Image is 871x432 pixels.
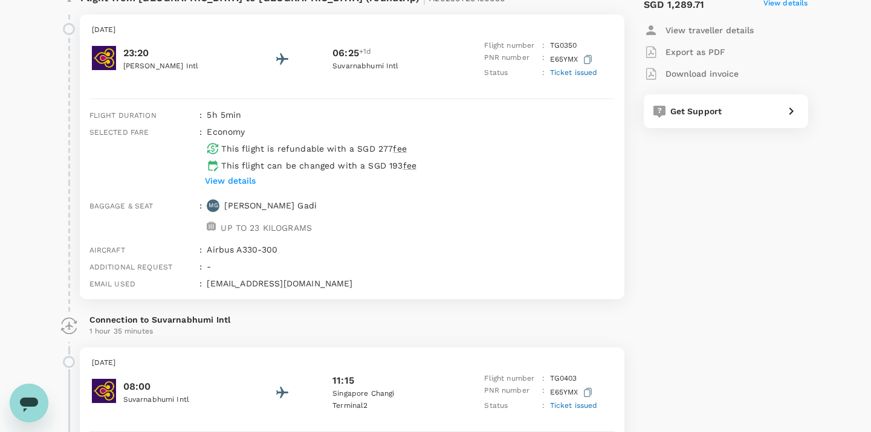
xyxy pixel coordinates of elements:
[550,401,598,410] span: Ticket issued
[484,40,537,52] p: Flight number
[665,68,739,80] p: Download invoice
[665,24,754,36] p: View traveller details
[89,128,149,137] span: Selected fare
[542,67,545,79] p: :
[542,373,545,385] p: :
[644,19,754,41] button: View traveller details
[665,46,725,58] p: Export as PDF
[89,263,173,271] span: Additional request
[550,40,577,52] p: TG 0350
[332,400,441,412] p: Terminal 2
[92,46,116,70] img: Thai Airways International
[89,246,125,254] span: Aircraft
[89,326,615,338] p: 1 hour 35 minutes
[221,160,416,172] p: This flight can be changed with a SGD 193
[207,126,245,138] p: economy
[202,172,259,190] button: View details
[195,121,202,195] div: :
[224,199,317,211] p: [PERSON_NAME] Gadi
[207,222,216,231] img: baggage-icon
[644,41,725,63] button: Export as PDF
[89,111,157,120] span: Flight duration
[195,104,202,121] div: :
[484,385,537,400] p: PNR number
[123,60,232,73] p: [PERSON_NAME] Intl
[92,379,116,403] img: Thai Airways International
[202,256,614,272] div: -
[89,314,615,326] p: Connection to Suvarnabhumi Intl
[332,388,441,400] p: Singapore Changi
[484,373,537,385] p: Flight number
[92,24,612,36] p: [DATE]
[484,67,537,79] p: Status
[209,201,218,210] p: MG
[89,202,154,210] span: Baggage & seat
[195,195,202,239] div: :
[542,385,545,400] p: :
[195,256,202,272] div: :
[202,239,614,256] div: Airbus A330-300
[393,144,406,153] span: fee
[403,161,416,170] span: fee
[207,277,614,289] p: [EMAIL_ADDRESS][DOMAIN_NAME]
[484,400,537,412] p: Status
[195,272,202,289] div: :
[10,384,48,422] iframe: Button to launch messaging window
[542,400,545,412] p: :
[205,175,256,187] p: View details
[92,357,612,369] p: [DATE]
[89,280,136,288] span: Email used
[123,394,232,406] p: Suvarnabhumi Intl
[550,385,595,400] p: E65YMX
[644,63,739,85] button: Download invoice
[670,106,722,116] span: Get Support
[207,109,614,121] p: 5h 5min
[359,46,371,60] span: +1d
[542,52,545,67] p: :
[332,60,441,73] p: Suvarnabhumi Intl
[332,373,354,388] p: 11:15
[221,143,406,155] p: This flight is refundable with a SGD 277
[484,52,537,67] p: PNR number
[123,379,232,394] p: 08:00
[332,46,359,60] p: 06:25
[542,40,545,52] p: :
[550,52,595,67] p: E65YMX
[550,68,598,77] span: Ticket issued
[550,373,577,385] p: TG 0403
[221,222,312,234] p: UP TO 23 KILOGRAMS
[123,46,232,60] p: 23:20
[195,239,202,256] div: :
